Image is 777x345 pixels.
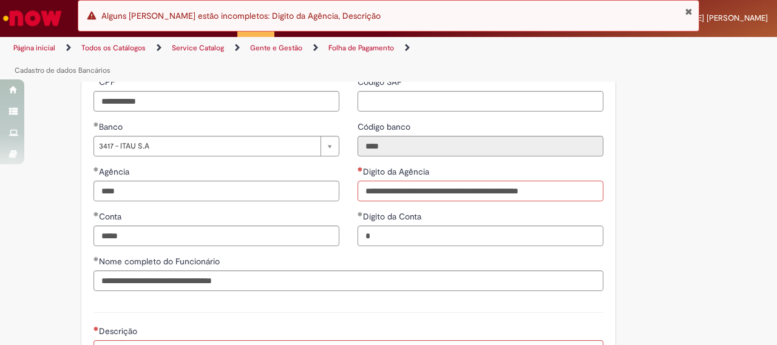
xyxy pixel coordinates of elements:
[99,211,124,222] span: Conta
[358,136,603,156] input: Código banco
[13,43,55,53] a: Página inicial
[685,7,693,16] button: Fechar Notificação
[101,10,381,21] span: Alguns [PERSON_NAME] estão incompletos: Digito da Agência, Descrição
[358,91,603,112] input: Código SAP
[99,76,117,87] span: CPF
[15,65,110,75] a: Cadastro de dados Bancários
[99,166,132,177] span: Agência
[358,121,413,132] span: Somente leitura - Código banco
[99,136,314,156] span: 3417 - ITAU S.A
[643,13,768,23] span: [PERSON_NAME] [PERSON_NAME]
[172,43,224,53] a: Service Catalog
[358,181,603,201] input: Digito da Agência
[99,256,222,267] span: Nome completo do Funcionário
[93,326,99,331] span: Necessários
[93,270,603,291] input: Nome completo do Funcionário
[93,256,99,261] span: Obrigatório Preenchido
[99,326,140,337] span: Descrição
[250,43,302,53] a: Gente e Gestão
[93,91,339,112] input: CPF
[9,37,509,82] ul: Trilhas de página
[99,121,125,132] span: Banco
[363,211,424,222] span: Dígito da Conta
[358,167,363,172] span: Necessários
[93,167,99,172] span: Obrigatório Preenchido
[358,226,603,246] input: Dígito da Conta
[93,181,339,201] input: Agência
[328,43,394,53] a: Folha de Pagamento
[363,166,432,177] span: Digito da Agência
[81,43,146,53] a: Todos os Catálogos
[358,212,363,216] span: Obrigatório Preenchido
[358,76,405,87] span: Código SAP
[93,212,99,216] span: Obrigatório Preenchido
[93,122,99,127] span: Obrigatório Preenchido
[1,6,64,30] img: ServiceNow
[93,226,339,246] input: Conta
